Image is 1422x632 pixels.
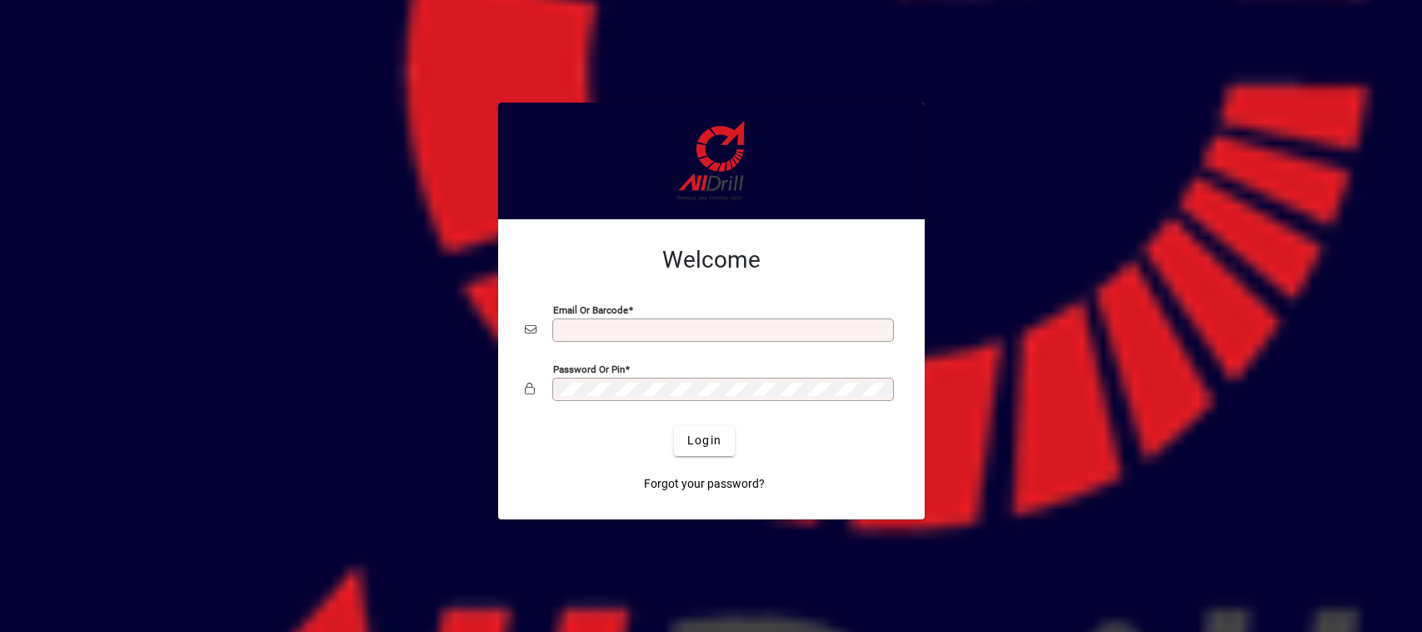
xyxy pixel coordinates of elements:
[644,475,765,493] span: Forgot your password?
[637,469,771,499] a: Forgot your password?
[674,426,735,456] button: Login
[525,246,898,274] h2: Welcome
[553,363,625,374] mat-label: Password or Pin
[553,303,628,315] mat-label: Email or Barcode
[687,432,721,449] span: Login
